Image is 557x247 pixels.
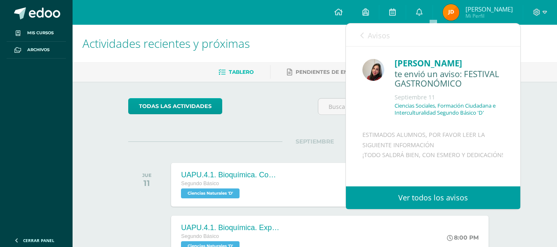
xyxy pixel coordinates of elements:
div: 11 [142,178,152,188]
div: JUE [142,172,152,178]
a: Archivos [7,42,66,59]
a: todas las Actividades [128,98,222,114]
p: Ciencias Sociales, Formación Ciudadana e Interculturalidad Segundo Básico 'D' [395,102,504,116]
a: Ver todos los avisos [346,186,520,209]
span: Actividades recientes y próximas [82,35,250,51]
div: te envió un aviso: FESTIVAL GASTRONÓMICO [395,69,504,89]
span: SEPTIEMBRE [282,138,347,145]
span: Segundo Básico [181,233,219,239]
span: Segundo Básico [181,181,219,186]
div: Septiembre 11 [395,93,504,101]
input: Busca una actividad próxima aquí... [318,99,501,115]
span: Ciencias Naturales 'D' [181,188,240,198]
div: ESTIMADOS ALUMNOS, POR FAVOR LEER LA SIGUIENTE INFORMACIÓN ¡TODO SALDRÁ BIEN, CON ESMERO Y DEDICA... [362,130,504,247]
span: Pendientes de entrega [296,69,366,75]
span: [PERSON_NAME] [465,5,513,13]
span: Mi Perfil [465,12,513,19]
div: [PERSON_NAME] [395,57,504,70]
a: Mis cursos [7,25,66,42]
img: 82fee4d3dc6a1592674ec48585172ce7.png [362,59,384,81]
span: Mis cursos [27,30,54,36]
span: Tablero [229,69,254,75]
div: UAPU.4.1. Bioquímica. Exposición Final Nutriexpo [181,223,280,232]
img: be081e2b0e56b2af18e22b9bc73c832d.png [443,4,459,21]
span: Avisos [368,31,390,40]
a: Tablero [219,66,254,79]
a: Pendientes de entrega [287,66,366,79]
div: UAPU.4.1. Bioquímica. Comic Efecto Invernadero [181,171,280,179]
div: 8:00 PM [447,234,479,241]
span: Cerrar panel [23,238,54,243]
span: Archivos [27,47,49,53]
